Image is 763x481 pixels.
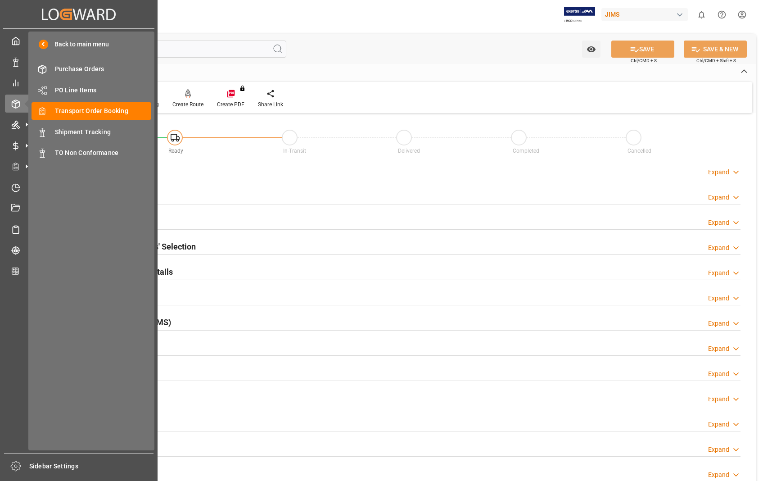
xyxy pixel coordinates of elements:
[631,57,657,64] span: Ctrl/CMD + S
[601,6,691,23] button: JIMS
[32,144,151,162] a: TO Non Conformance
[708,218,729,227] div: Expand
[258,100,283,109] div: Share Link
[708,193,729,202] div: Expand
[708,445,729,454] div: Expand
[611,41,674,58] button: SAVE
[5,74,153,91] a: My Reports
[691,5,712,25] button: show 0 new notifications
[708,168,729,177] div: Expand
[582,41,600,58] button: open menu
[513,148,539,154] span: Completed
[708,470,729,480] div: Expand
[55,148,152,158] span: TO Non Conformance
[398,148,420,154] span: Delivered
[168,148,183,154] span: Ready
[5,200,153,217] a: Document Management
[708,319,729,328] div: Expand
[32,102,151,120] a: Transport Order Booking
[283,148,306,154] span: In-Transit
[55,106,152,116] span: Transport Order Booking
[32,123,151,141] a: Shipment Tracking
[708,369,729,379] div: Expand
[32,81,151,99] a: PO Line Items
[5,178,153,196] a: Timeslot Management V2
[601,8,688,21] div: JIMS
[696,57,736,64] span: Ctrl/CMD + Shift + S
[708,420,729,429] div: Expand
[708,344,729,354] div: Expand
[5,241,153,259] a: Tracking Shipment
[5,262,153,280] a: CO2 Calculator
[708,395,729,404] div: Expand
[41,41,286,58] input: Search Fields
[55,127,152,137] span: Shipment Tracking
[628,148,651,154] span: Cancelled
[172,100,203,109] div: Create Route
[5,32,153,50] a: My Cockpit
[32,60,151,78] a: Purchase Orders
[55,86,152,95] span: PO Line Items
[684,41,747,58] button: SAVE & NEW
[708,243,729,253] div: Expand
[708,294,729,303] div: Expand
[712,5,732,25] button: Help Center
[5,53,153,70] a: Data Management
[564,7,595,23] img: Exertis%20JAM%20-%20Email%20Logo.jpg_1722504956.jpg
[5,220,153,238] a: Sailing Schedules
[708,268,729,278] div: Expand
[48,40,109,49] span: Back to main menu
[29,462,154,471] span: Sidebar Settings
[55,64,152,74] span: Purchase Orders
